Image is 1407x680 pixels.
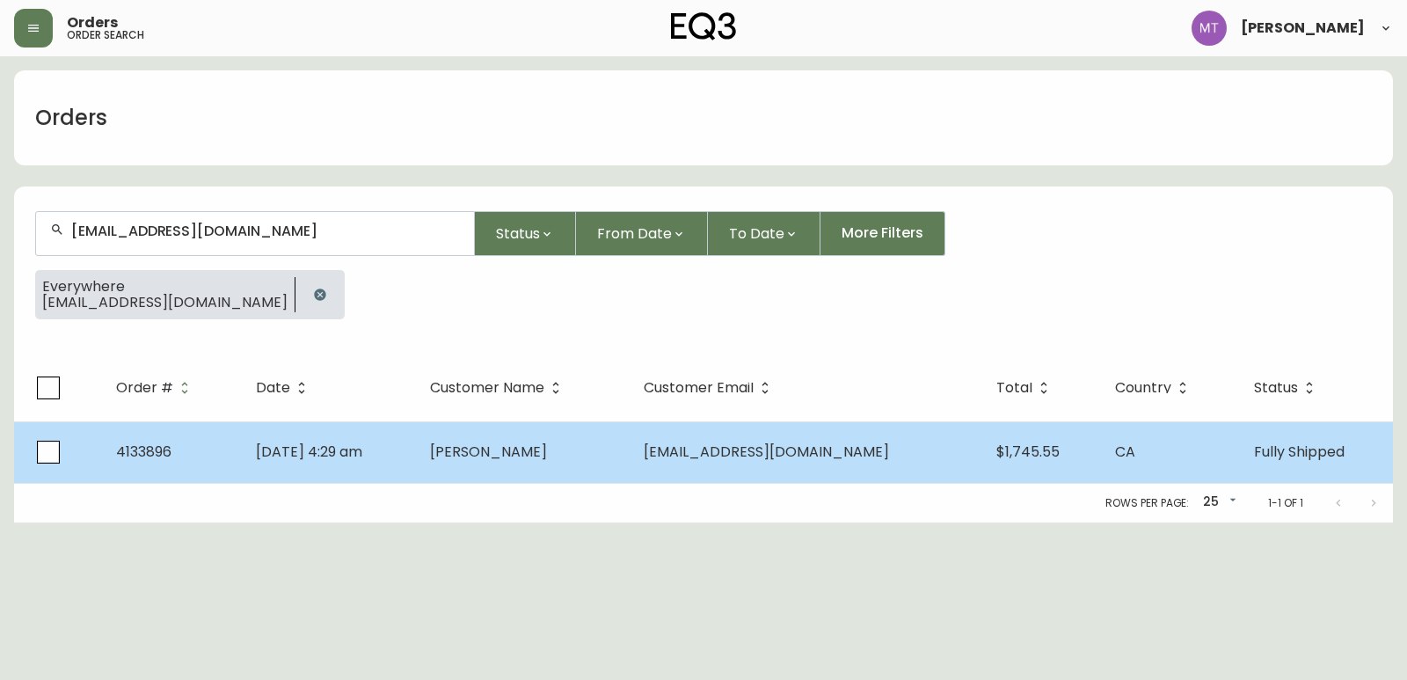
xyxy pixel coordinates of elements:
[116,383,173,393] span: Order #
[256,442,362,462] span: [DATE] 4:29 am
[71,223,460,239] input: Search
[1268,495,1303,511] p: 1-1 of 1
[475,211,576,256] button: Status
[116,442,171,462] span: 4133896
[430,380,567,396] span: Customer Name
[820,211,945,256] button: More Filters
[644,380,776,396] span: Customer Email
[842,223,923,243] span: More Filters
[1241,21,1365,35] span: [PERSON_NAME]
[1196,488,1240,517] div: 25
[996,380,1055,396] span: Total
[1115,442,1135,462] span: CA
[671,12,736,40] img: logo
[116,380,196,396] span: Order #
[1254,383,1298,393] span: Status
[1192,11,1227,46] img: 397d82b7ede99da91c28605cdd79fceb
[430,383,544,393] span: Customer Name
[996,383,1032,393] span: Total
[1115,383,1171,393] span: Country
[644,442,889,462] span: [EMAIL_ADDRESS][DOMAIN_NAME]
[1254,442,1345,462] span: Fully Shipped
[1105,495,1189,511] p: Rows per page:
[996,442,1060,462] span: $1,745.55
[1115,380,1194,396] span: Country
[1254,380,1321,396] span: Status
[67,30,144,40] h5: order search
[256,383,290,393] span: Date
[430,442,547,462] span: [PERSON_NAME]
[42,279,288,295] span: Everywhere
[708,211,820,256] button: To Date
[67,16,118,30] span: Orders
[496,223,540,245] span: Status
[576,211,708,256] button: From Date
[42,295,288,311] span: [EMAIL_ADDRESS][DOMAIN_NAME]
[256,380,313,396] span: Date
[597,223,672,245] span: From Date
[644,383,754,393] span: Customer Email
[729,223,784,245] span: To Date
[35,103,107,133] h1: Orders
